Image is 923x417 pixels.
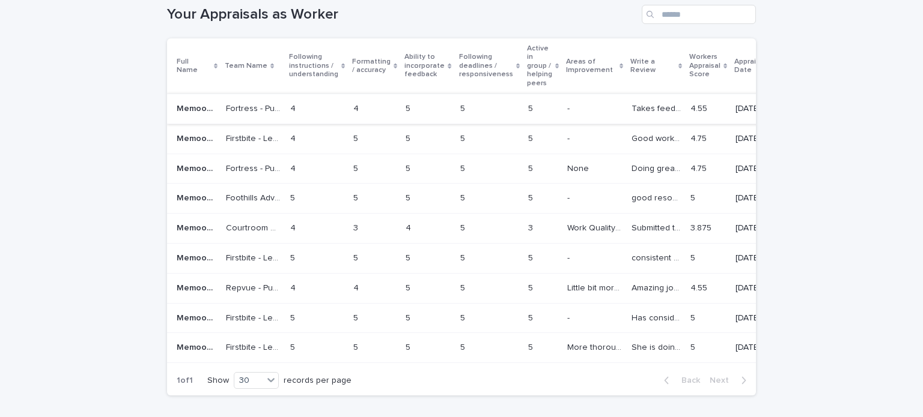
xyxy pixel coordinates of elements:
p: 5 [528,101,535,114]
p: [DATE] [736,283,772,293]
p: 5 [290,251,297,263]
p: She is doing good for her first month. [632,340,683,353]
p: Formatting / accuracy [352,55,391,77]
p: Work Quality Issues. [567,221,624,233]
p: 4 [353,281,361,293]
p: 5 [290,191,297,203]
p: Firstbite - Lead Gen [226,131,283,144]
p: 5 [406,340,413,353]
p: 3 [353,221,361,233]
p: Submitted the work timely. [632,221,683,233]
p: None [567,161,591,174]
p: 5 [290,311,297,323]
p: 5 [460,131,468,144]
p: Firstbite - Lead Gen [226,311,283,323]
tr: Memoona FatimaMemoona Fatima Firstbite - Lead GenFirstbite - Lead Gen 55 55 55 55 55 -- Has consi... [167,303,792,333]
p: [DATE] [736,253,772,263]
button: Next [705,375,756,386]
div: 30 [234,374,263,387]
p: Show [207,376,229,386]
p: Takes feedback positively and implements [632,101,683,114]
p: 5 [690,340,698,353]
p: [DATE] [736,134,772,144]
p: [DATE] [736,313,772,323]
p: Memoona Fatima [177,251,219,263]
p: 4 [290,281,298,293]
p: 4 [290,161,298,174]
p: Full Name [177,55,211,77]
p: 3.875 [690,221,714,233]
p: Repvue - Public Software IQ, Repvue - Salesforce/13f Name Matching, Repvue - Financial Metric Dat... [226,281,283,293]
span: Back [674,376,700,385]
p: Firstbite - Lead Gen [226,340,283,353]
p: 5 [528,311,535,323]
p: 4.55 [690,281,710,293]
p: [DATE] [736,193,772,203]
p: 5 [406,311,413,323]
tr: Memoona FatimaMemoona Fatima Repvue - Public Software IQ, Repvue - Salesforce/13f Name Matching, ... [167,273,792,303]
p: Following deadlines / responsiveness [459,50,513,81]
p: - [567,131,572,144]
p: 5 [460,251,468,263]
p: 5 [406,131,413,144]
p: Fortress - Pull Daily Reports [226,101,283,114]
p: 5 [528,191,535,203]
p: [DATE] [736,343,772,353]
p: 5 [460,311,468,323]
p: 5 [290,340,297,353]
p: Foothills Advisory - Long Term Property Managers [226,191,283,203]
p: 5 [353,340,361,353]
p: 5 [690,251,698,263]
p: 5 [528,281,535,293]
p: 4 [290,101,298,114]
input: Search [642,5,756,24]
p: records per page [284,376,352,386]
p: 5 [406,251,413,263]
p: Has considerably improved her accuracy, good job [632,311,683,323]
p: 5 [353,191,361,203]
p: Memoona Fatima [177,161,219,174]
p: Memoona Fatima [177,221,219,233]
p: 5 [460,161,468,174]
p: Memoona Fatima [177,131,219,144]
p: Following instructions / understanding [289,50,338,81]
p: - [567,101,572,114]
p: 1 of 1 [167,366,203,395]
p: Doing great. She is a quick learner [632,161,683,174]
p: 4.75 [690,131,709,144]
p: 5 [406,281,413,293]
p: Good work quality, catching on fast [632,131,683,144]
tr: Memoona FatimaMemoona Fatima Foothills Advisory - Long Term Property ManagersFoothills Advisory -... [167,184,792,214]
p: 5 [353,311,361,323]
p: 5 [528,161,535,174]
p: 4.55 [690,101,710,114]
tr: Memoona FatimaMemoona Fatima Fortress - Pull Daily ReportsFortress - Pull Daily Reports 44 44 55 ... [167,94,792,124]
p: Memoona Fatima [177,311,219,323]
span: Next [710,376,736,385]
h1: Your Appraisals as Worker [167,6,637,23]
tr: Memoona FatimaMemoona Fatima Firstbite - Lead GenFirstbite - Lead Gen 55 55 55 55 55 More thoroug... [167,333,792,363]
p: 5 [460,281,468,293]
p: Memoona Fatima [177,191,219,203]
p: 4 [290,131,298,144]
p: 5 [353,161,361,174]
p: [DATE] [736,164,772,174]
p: 5 [460,221,468,233]
p: 4 [406,221,413,233]
tr: Memoona FatimaMemoona Fatima Firstbite - Lead GenFirstbite - Lead Gen 55 55 55 55 55 -- consisten... [167,243,792,273]
p: Workers Appraisal Score [689,50,720,81]
p: - [567,191,572,203]
p: Active in group / helping peers [527,42,552,90]
p: 5 [690,191,698,203]
p: 3 [528,221,535,233]
p: [DATE] [736,223,772,233]
p: Firstbite - Lead Gen [226,251,283,263]
p: 5 [460,101,468,114]
tr: Memoona FatimaMemoona Fatima Firstbite - Lead GenFirstbite - Lead Gen 44 55 55 55 55 -- Good work... [167,124,792,154]
p: 5 [460,191,468,203]
p: Memoona Fatima [177,101,219,114]
p: Fortress - Pull Daily Reports [226,161,283,174]
p: 5 [406,191,413,203]
p: 5 [460,340,468,353]
p: 5 [406,101,413,114]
